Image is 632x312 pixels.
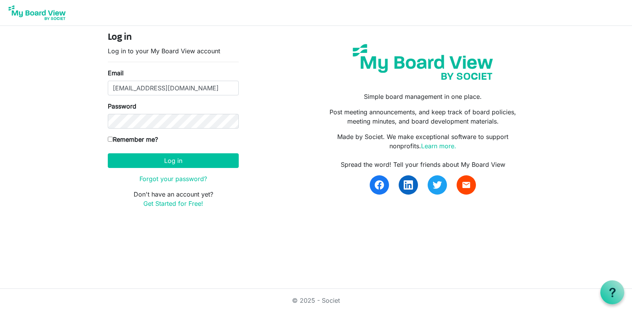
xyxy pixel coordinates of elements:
[108,102,136,111] label: Password
[108,68,124,78] label: Email
[322,132,524,151] p: Made by Societ. We make exceptional software to support nonprofits.
[108,137,113,142] input: Remember me?
[292,297,340,304] a: © 2025 - Societ
[375,180,384,190] img: facebook.svg
[421,142,456,150] a: Learn more.
[404,180,413,190] img: linkedin.svg
[108,153,239,168] button: Log in
[139,175,207,183] a: Forgot your password?
[457,175,476,195] a: email
[108,32,239,43] h4: Log in
[462,180,471,190] span: email
[433,180,442,190] img: twitter.svg
[6,3,68,22] img: My Board View Logo
[143,200,203,207] a: Get Started for Free!
[322,160,524,169] div: Spread the word! Tell your friends about My Board View
[108,46,239,56] p: Log in to your My Board View account
[322,92,524,101] p: Simple board management in one place.
[108,190,239,208] p: Don't have an account yet?
[322,107,524,126] p: Post meeting announcements, and keep track of board policies, meeting minutes, and board developm...
[108,135,158,144] label: Remember me?
[347,38,499,86] img: my-board-view-societ.svg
